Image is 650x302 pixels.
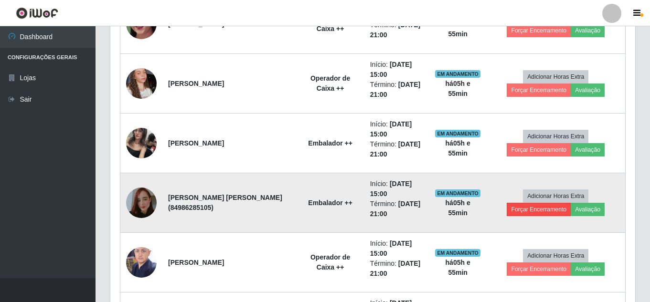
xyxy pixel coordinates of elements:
li: Início: [370,119,424,139]
button: Adicionar Horas Extra [523,189,588,203]
time: [DATE] 15:00 [370,120,412,138]
img: 1756156445652.jpeg [126,56,157,111]
li: Início: [370,239,424,259]
time: [DATE] 15:00 [370,61,412,78]
li: Início: [370,60,424,80]
strong: há 05 h e 55 min [446,139,470,157]
button: Forçar Encerramento [507,83,571,97]
strong: há 05 h e 55 min [446,259,470,276]
span: EM ANDAMENTO [435,249,480,257]
strong: Operador de Caixa ++ [310,74,350,92]
button: Forçar Encerramento [507,24,571,37]
li: Término: [370,20,424,40]
img: 1628262185809.jpeg [126,123,157,163]
img: CoreUI Logo [16,7,58,19]
img: 1672860829708.jpeg [126,242,157,282]
button: Avaliação [571,143,605,156]
button: Adicionar Horas Extra [523,70,588,83]
li: Término: [370,80,424,100]
strong: [PERSON_NAME] [168,259,224,266]
button: Avaliação [571,83,605,97]
button: Avaliação [571,262,605,276]
strong: [PERSON_NAME] [168,20,224,28]
strong: há 05 h e 55 min [446,199,470,217]
button: Forçar Encerramento [507,262,571,276]
strong: [PERSON_NAME] [PERSON_NAME] (84986285105) [168,194,282,211]
time: [DATE] 15:00 [370,240,412,257]
button: Avaliação [571,203,605,216]
button: Avaliação [571,24,605,37]
li: Término: [370,199,424,219]
strong: Embalador ++ [308,199,352,207]
li: Término: [370,139,424,159]
strong: [PERSON_NAME] [168,80,224,87]
button: Forçar Encerramento [507,143,571,156]
li: Início: [370,179,424,199]
button: Forçar Encerramento [507,203,571,216]
strong: Embalador ++ [308,139,352,147]
img: 1756570639562.jpeg [126,176,157,230]
span: EM ANDAMENTO [435,70,480,78]
time: [DATE] 15:00 [370,180,412,198]
strong: há 05 h e 55 min [446,20,470,38]
strong: há 05 h e 55 min [446,80,470,97]
button: Adicionar Horas Extra [523,249,588,262]
strong: Operador de Caixa ++ [310,253,350,271]
button: Adicionar Horas Extra [523,130,588,143]
span: EM ANDAMENTO [435,189,480,197]
strong: [PERSON_NAME] [168,139,224,147]
li: Término: [370,259,424,279]
span: EM ANDAMENTO [435,130,480,137]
